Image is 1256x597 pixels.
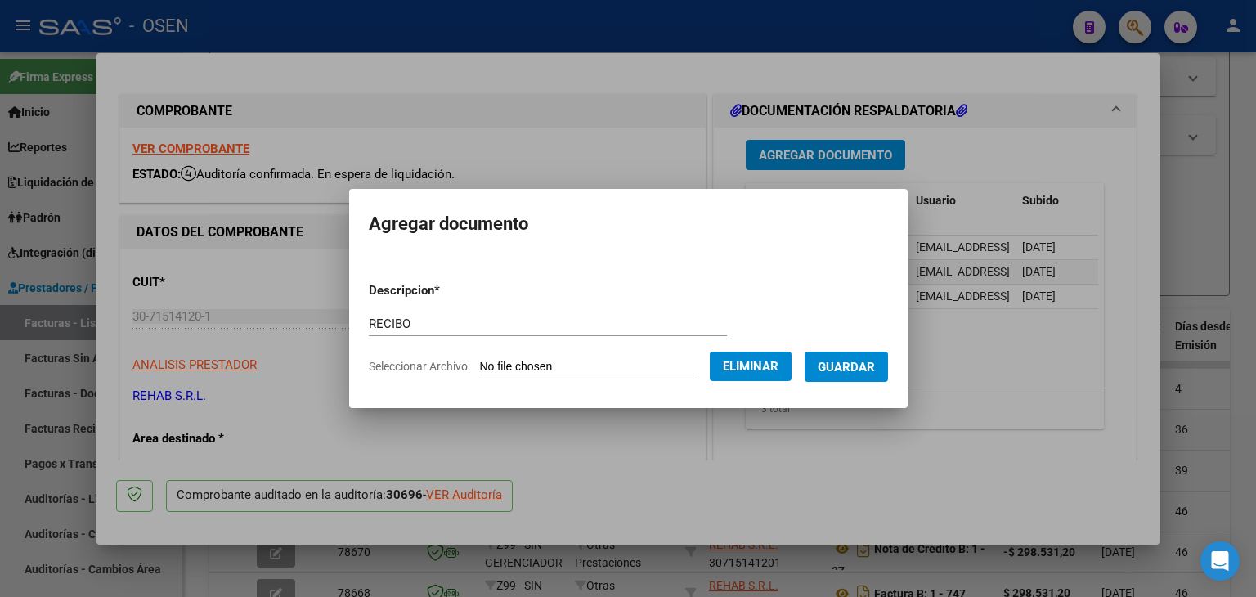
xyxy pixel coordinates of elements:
[1200,541,1240,581] div: Open Intercom Messenger
[710,352,792,381] button: Eliminar
[723,359,778,374] span: Eliminar
[369,209,888,240] h2: Agregar documento
[369,281,525,300] p: Descripcion
[369,360,468,373] span: Seleccionar Archivo
[818,360,875,375] span: Guardar
[805,352,888,382] button: Guardar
